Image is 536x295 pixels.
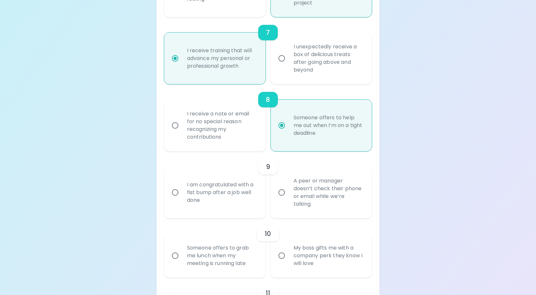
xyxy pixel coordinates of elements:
[182,39,262,78] div: I receive training that will advance my personal or professional growth
[288,236,369,275] div: My boss gifts me with a company perk they know I will love
[164,218,372,278] div: choice-group-check
[265,229,271,239] h6: 10
[266,27,270,38] h6: 7
[288,35,369,82] div: I unexpectedly receive a box of delicious treats after going above and beyond
[266,94,270,105] h6: 8
[266,162,270,172] h6: 9
[288,169,369,216] div: A peer or manager doesn’t check their phone or email while we’re talking
[164,84,372,151] div: choice-group-check
[182,173,262,212] div: I am congratulated with a fist bump after a job well done
[164,151,372,218] div: choice-group-check
[288,106,369,145] div: Someone offers to help me out when I’m on a tight deadline
[182,236,262,275] div: Someone offers to grab me lunch when my meeting is running late
[182,102,262,149] div: I receive a note or email for no special reason recognizing my contributions
[164,17,372,84] div: choice-group-check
